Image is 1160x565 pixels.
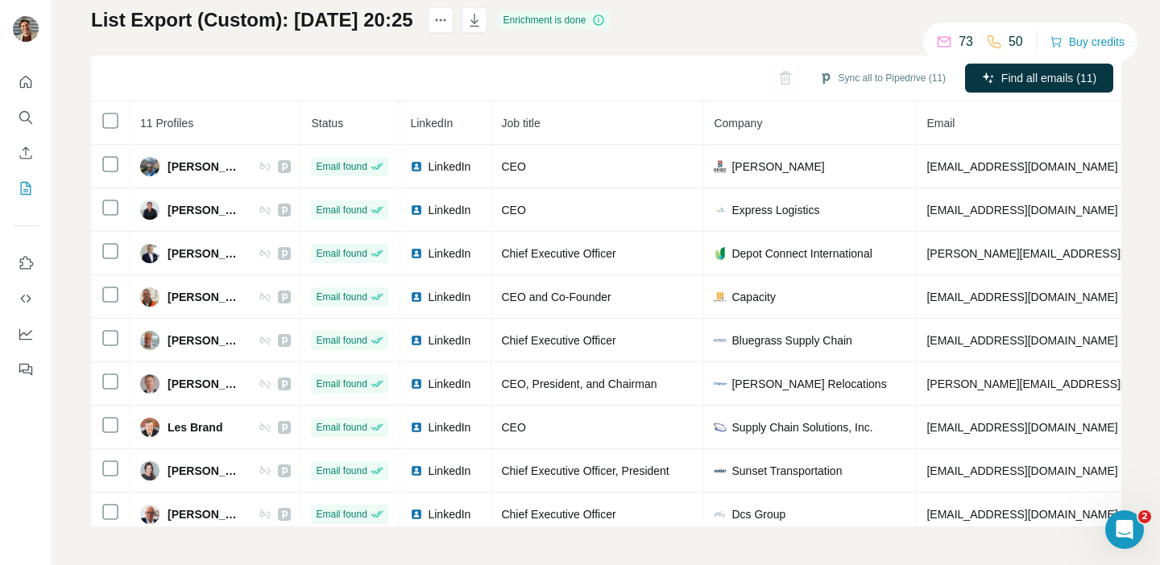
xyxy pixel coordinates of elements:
span: 11 Profiles [140,117,193,130]
span: Email found [316,246,367,261]
span: Company [714,117,762,130]
span: Dcs Group [731,506,785,522]
span: [PERSON_NAME] [731,159,824,175]
img: LinkedIn logo [410,291,423,303]
img: LinkedIn logo [410,508,423,521]
span: Sunset Transportation [731,463,842,479]
img: company-logo [714,377,727,390]
span: LinkedIn [428,376,470,392]
span: Email found [316,377,367,391]
span: [PERSON_NAME] [168,159,242,175]
img: Avatar [140,461,159,480]
span: [EMAIL_ADDRESS][DOMAIN_NAME] [926,160,1117,173]
button: Buy credits [1050,31,1125,53]
span: CEO and Co-Founder [501,291,611,303]
span: LinkedIn [428,332,470,348]
span: Bluegrass Supply Chain [731,332,851,348]
img: LinkedIn logo [410,421,423,434]
iframe: Intercom live chat [1105,510,1144,549]
span: Supply Chain Solutions, Inc. [731,419,872,435]
span: CEO [501,160,525,173]
span: [EMAIL_ADDRESS][DOMAIN_NAME] [926,464,1117,477]
img: Avatar [140,374,159,394]
span: LinkedIn [428,245,470,262]
span: Email found [316,290,367,304]
span: Chief Executive Officer [501,334,615,347]
img: Avatar [140,287,159,307]
span: LinkedIn [428,202,470,218]
button: My lists [13,174,39,203]
button: Use Surfe on LinkedIn [13,249,39,278]
img: Avatar [140,157,159,176]
div: Enrichment is done [499,10,611,30]
button: Find all emails (11) [965,64,1113,93]
h1: List Export (Custom): [DATE] 20:25 [91,7,413,33]
img: company-logo [714,464,727,477]
button: actions [428,7,454,33]
span: Express Logistics [731,202,819,218]
span: Email found [316,333,367,348]
img: LinkedIn logo [410,247,423,260]
button: Search [13,103,39,132]
img: company-logo [714,204,727,217]
img: company-logo [714,421,727,434]
span: [EMAIL_ADDRESS][DOMAIN_NAME] [926,291,1117,303]
img: LinkedIn logo [410,334,423,347]
span: LinkedIn [428,419,470,435]
img: LinkedIn logo [410,464,423,477]
span: CEO [501,421,525,434]
span: [EMAIL_ADDRESS][DOMAIN_NAME] [926,334,1117,347]
span: [EMAIL_ADDRESS][DOMAIN_NAME] [926,421,1117,434]
span: Chief Executive Officer [501,508,615,521]
button: Dashboard [13,320,39,348]
p: 73 [959,32,973,52]
span: Job title [501,117,540,130]
span: Status [311,117,343,130]
span: [PERSON_NAME] [168,376,242,392]
span: Email found [316,464,367,478]
span: Email found [316,159,367,174]
span: Find all emails (11) [1001,70,1096,86]
img: Avatar [140,331,159,350]
span: LinkedIn [428,463,470,479]
span: [PERSON_NAME] [168,332,242,348]
span: LinkedIn [428,159,470,175]
span: [EMAIL_ADDRESS][DOMAIN_NAME] [926,204,1117,217]
span: [PERSON_NAME] [168,289,242,305]
img: company-logo [714,291,727,303]
span: Email found [316,203,367,217]
p: 50 [1009,32,1023,52]
span: Capacity [731,289,775,305]
span: Depot Connect International [731,245,872,262]
img: LinkedIn logo [410,377,423,390]
span: CEO [501,204,525,217]
span: Les Brand [168,419,222,435]
button: Use Surfe API [13,284,39,313]
button: Quick start [13,68,39,97]
span: [PERSON_NAME] [168,506,242,522]
span: Chief Executive Officer [501,247,615,260]
button: Enrich CSV [13,138,39,167]
span: LinkedIn [428,289,470,305]
img: company-logo [714,334,727,347]
span: Chief Executive Officer, President [501,464,669,477]
img: Avatar [140,244,159,263]
img: Avatar [140,505,159,524]
button: Feedback [13,355,39,384]
span: [PERSON_NAME] [168,463,242,479]
span: 2 [1138,510,1151,523]
img: Avatar [140,200,159,220]
span: Email [926,117,955,130]
span: CEO, President, and Chairman [501,377,657,390]
img: LinkedIn logo [410,204,423,217]
span: [EMAIL_ADDRESS][DOMAIN_NAME] [926,508,1117,521]
img: Avatar [13,16,39,42]
img: company-logo [714,247,727,260]
span: [PERSON_NAME] [168,245,242,262]
span: Email found [316,507,367,522]
span: [PERSON_NAME] [168,202,242,218]
button: Sync all to Pipedrive (11) [808,66,957,90]
span: LinkedIn [428,506,470,522]
img: company-logo [714,160,727,173]
span: LinkedIn [410,117,453,130]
